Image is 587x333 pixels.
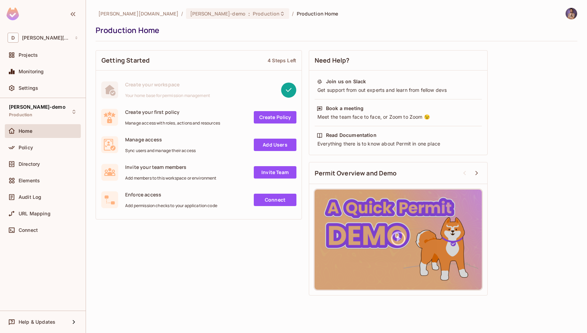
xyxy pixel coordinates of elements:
[253,10,280,17] span: Production
[248,11,250,17] span: :
[19,227,38,233] span: Connect
[317,87,480,94] div: Get support from out experts and learn from fellow devs
[125,93,210,98] span: Your home base for permission management
[190,10,246,17] span: [PERSON_NAME]-demo
[326,105,363,112] div: Book a meeting
[254,194,296,206] a: Connect
[566,8,577,19] img: Dan Yishai
[326,132,377,139] div: Read Documentation
[125,148,196,153] span: Sync users and manage their access
[125,81,210,88] span: Create your workspace
[297,10,338,17] span: Production Home
[125,203,217,208] span: Add permission checks to your application code
[317,114,480,120] div: Meet the team face to face, or Zoom to Zoom 😉
[317,140,480,147] div: Everything there is to know about Permit in one place
[315,56,350,65] span: Need Help?
[19,85,38,91] span: Settings
[19,69,44,74] span: Monitoring
[254,111,296,123] a: Create Policy
[19,178,40,183] span: Elements
[125,191,217,198] span: Enforce access
[9,112,33,118] span: Production
[125,175,217,181] span: Add members to this workspace or environment
[8,33,19,43] span: D
[101,56,150,65] span: Getting Started
[125,109,220,115] span: Create your first policy
[125,136,196,143] span: Manage access
[19,194,41,200] span: Audit Log
[22,35,71,41] span: Workspace: dan.permit.io
[19,161,40,167] span: Directory
[315,169,397,178] span: Permit Overview and Demo
[268,57,296,64] div: 4 Steps Left
[254,166,296,179] a: Invite Team
[19,52,38,58] span: Projects
[19,128,33,134] span: Home
[125,164,217,170] span: Invite your team members
[181,10,183,17] li: /
[19,145,33,150] span: Policy
[98,10,178,17] span: the active workspace
[125,120,220,126] span: Manage access with roles, actions and resources
[96,25,574,35] div: Production Home
[19,211,51,216] span: URL Mapping
[326,78,366,85] div: Join us on Slack
[254,139,296,151] a: Add Users
[9,104,66,110] span: [PERSON_NAME]-demo
[7,8,19,20] img: SReyMgAAAABJRU5ErkJggg==
[19,319,55,325] span: Help & Updates
[292,10,294,17] li: /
